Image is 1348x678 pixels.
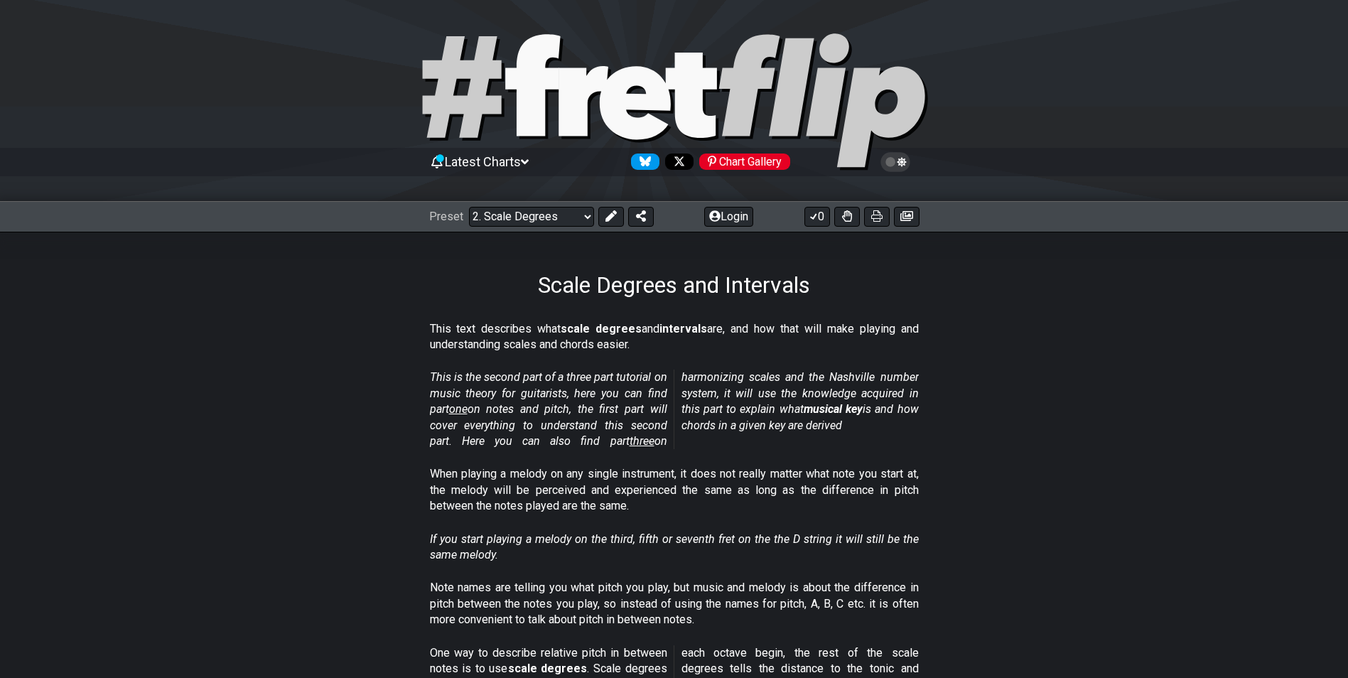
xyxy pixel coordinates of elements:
p: This text describes what and are, and how that will make playing and understanding scales and cho... [430,321,919,353]
button: Login [704,207,753,227]
span: Latest Charts [445,154,521,169]
strong: intervals [659,322,707,335]
em: If you start playing a melody on the third, fifth or seventh fret on the the D string it will sti... [430,532,919,561]
em: This is the second part of a three part tutorial on music theory for guitarists, here you can fin... [430,370,919,448]
button: Edit Preset [598,207,624,227]
span: Preset [429,210,463,223]
a: Follow #fretflip at X [659,154,694,170]
a: #fretflip at Pinterest [694,154,790,170]
a: Follow #fretflip at Bluesky [625,154,659,170]
button: 0 [804,207,830,227]
button: Print [864,207,890,227]
div: Chart Gallery [699,154,790,170]
p: When playing a melody on any single instrument, it does not really matter what note you start at,... [430,466,919,514]
strong: scale degrees [561,322,642,335]
strong: scale degrees [508,662,588,675]
strong: musical key [804,402,863,416]
select: Preset [469,207,594,227]
button: Toggle Dexterity for all fretkits [834,207,860,227]
p: Note names are telling you what pitch you play, but music and melody is about the difference in p... [430,580,919,628]
span: one [449,402,468,416]
button: Share Preset [628,207,654,227]
button: Create image [894,207,920,227]
span: Toggle light / dark theme [888,156,904,168]
h1: Scale Degrees and Intervals [538,271,810,298]
span: three [630,434,654,448]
